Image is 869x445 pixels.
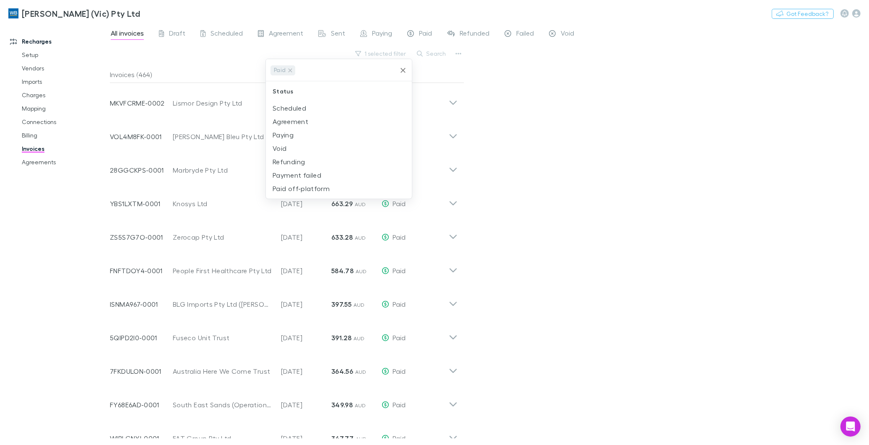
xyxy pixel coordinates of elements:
[840,417,861,437] div: Open Intercom Messenger
[266,182,412,195] li: Paid off-platform
[271,65,289,75] span: Paid
[266,115,412,128] li: Agreement
[266,81,412,101] div: Status
[266,101,412,115] li: Scheduled
[266,168,412,182] li: Payment failed
[271,65,295,75] div: Paid
[266,128,412,142] li: Paying
[397,65,409,76] button: Clear
[266,155,412,168] li: Refunding
[266,142,412,155] li: Void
